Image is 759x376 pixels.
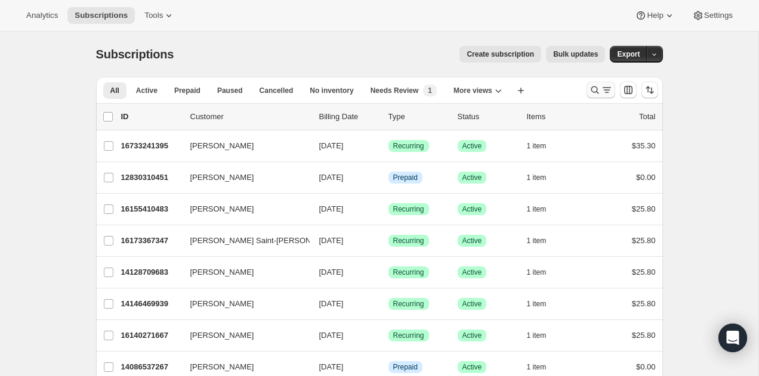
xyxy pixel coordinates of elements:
[628,7,682,24] button: Help
[190,235,340,247] span: [PERSON_NAME] Saint-[PERSON_NAME]
[121,327,656,344] div: 16140271667[PERSON_NAME][DATE]SuccessRecurringSuccessActive1 item$25.80
[462,236,482,246] span: Active
[527,138,560,154] button: 1 item
[462,204,482,214] span: Active
[527,173,547,182] span: 1 item
[319,268,344,276] span: [DATE]
[310,86,353,95] span: No inventory
[527,362,547,372] span: 1 item
[121,203,181,215] p: 16155410483
[527,236,547,246] span: 1 item
[632,141,656,150] span: $35.30
[75,11,128,20] span: Subscriptions
[632,331,656,340] span: $25.80
[462,141,482,151] span: Active
[371,86,419,95] span: Needs Review
[190,203,254,215] span: [PERSON_NAME]
[685,7,740,24] button: Settings
[587,82,615,98] button: Search and filter results
[393,173,418,182] span: Prepaid
[639,111,655,123] p: Total
[190,140,254,152] span: [PERSON_NAME]
[144,11,163,20] span: Tools
[462,362,482,372] span: Active
[190,172,254,184] span: [PERSON_NAME]
[121,235,181,247] p: 16173367347
[137,7,182,24] button: Tools
[96,48,174,61] span: Subscriptions
[553,49,598,59] span: Bulk updates
[319,204,344,213] span: [DATE]
[620,82,637,98] button: Customize table column order and visibility
[610,46,647,63] button: Export
[527,204,547,214] span: 1 item
[121,111,181,123] p: ID
[183,294,303,313] button: [PERSON_NAME]
[260,86,294,95] span: Cancelled
[388,111,448,123] div: Type
[632,204,656,213] span: $25.80
[319,299,344,308] span: [DATE]
[217,86,243,95] span: Paused
[121,330,181,341] p: 16140271667
[190,330,254,341] span: [PERSON_NAME]
[319,236,344,245] span: [DATE]
[121,296,656,312] div: 14146469939[PERSON_NAME][DATE]SuccessRecurringSuccessActive1 item$25.80
[636,362,656,371] span: $0.00
[121,361,181,373] p: 14086537267
[183,136,303,156] button: [PERSON_NAME]
[446,82,509,99] button: More views
[636,173,656,182] span: $0.00
[319,141,344,150] span: [DATE]
[393,362,418,372] span: Prepaid
[174,86,200,95] span: Prepaid
[136,86,158,95] span: Active
[527,264,560,281] button: 1 item
[121,140,181,152] p: 16733241395
[121,138,656,154] div: 16733241395[PERSON_NAME][DATE]SuccessRecurringSuccessActive1 item$35.30
[527,331,547,340] span: 1 item
[632,268,656,276] span: $25.80
[110,86,119,95] span: All
[546,46,605,63] button: Bulk updates
[19,7,65,24] button: Analytics
[632,236,656,245] span: $25.80
[26,11,58,20] span: Analytics
[121,232,656,249] div: 16173367347[PERSON_NAME] Saint-[PERSON_NAME][DATE]SuccessRecurringSuccessActive1 item$25.80
[393,204,424,214] span: Recurring
[190,266,254,278] span: [PERSON_NAME]
[319,362,344,371] span: [DATE]
[121,201,656,217] div: 16155410483[PERSON_NAME][DATE]SuccessRecurringSuccessActive1 item$25.80
[527,327,560,344] button: 1 item
[393,299,424,309] span: Recurring
[183,231,303,250] button: [PERSON_NAME] Saint-[PERSON_NAME]
[462,299,482,309] span: Active
[527,296,560,312] button: 1 item
[527,232,560,249] button: 1 item
[527,201,560,217] button: 1 item
[319,331,344,340] span: [DATE]
[183,168,303,187] button: [PERSON_NAME]
[511,82,530,99] button: Create new view
[718,324,747,352] div: Open Intercom Messenger
[121,264,656,281] div: 14128709683[PERSON_NAME][DATE]SuccessRecurringSuccessActive1 item$25.80
[121,266,181,278] p: 14128709683
[527,268,547,277] span: 1 item
[459,46,541,63] button: Create subscription
[121,298,181,310] p: 14146469939
[462,331,482,340] span: Active
[121,169,656,186] div: 12830310451[PERSON_NAME][DATE]InfoPrepaidSuccessActive1 item$0.00
[393,236,424,246] span: Recurring
[190,361,254,373] span: [PERSON_NAME]
[527,169,560,186] button: 1 item
[647,11,663,20] span: Help
[527,299,547,309] span: 1 item
[121,111,656,123] div: IDCustomerBilling DateTypeStatusItemsTotal
[183,263,303,282] button: [PERSON_NAME]
[121,359,656,375] div: 14086537267[PERSON_NAME][DATE]InfoPrepaidSuccessActive1 item$0.00
[190,111,310,123] p: Customer
[462,268,482,277] span: Active
[67,7,135,24] button: Subscriptions
[704,11,733,20] span: Settings
[183,200,303,219] button: [PERSON_NAME]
